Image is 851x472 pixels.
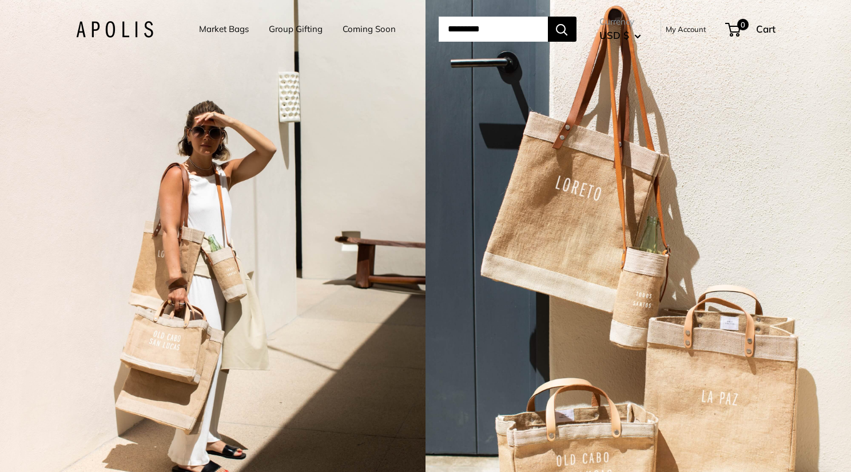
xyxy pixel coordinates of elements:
[343,21,396,37] a: Coming Soon
[666,22,706,36] a: My Account
[726,20,776,38] a: 0 Cart
[756,23,776,35] span: Cart
[599,26,641,45] button: USD $
[439,17,548,42] input: Search...
[599,29,629,41] span: USD $
[599,14,641,30] span: Currency
[548,17,576,42] button: Search
[199,21,249,37] a: Market Bags
[269,21,323,37] a: Group Gifting
[737,19,748,30] span: 0
[76,21,153,38] img: Apolis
